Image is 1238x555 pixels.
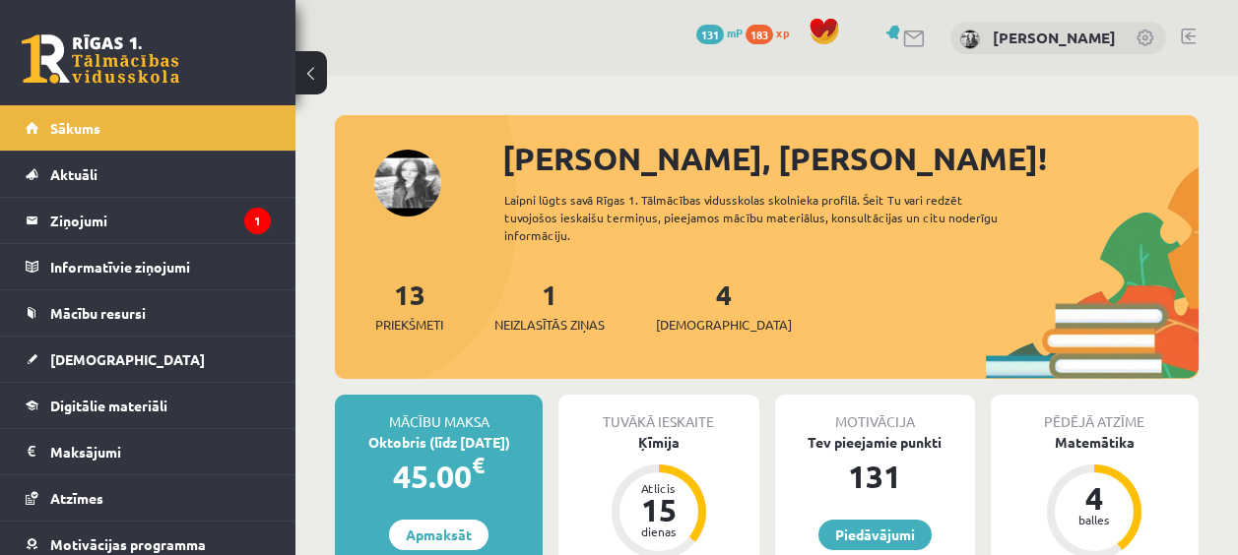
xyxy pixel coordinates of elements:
a: 13Priekšmeti [375,277,443,335]
div: 15 [629,494,688,525]
div: Atlicis [629,482,688,494]
div: Motivācija [775,395,975,432]
div: Mācību maksa [335,395,543,432]
legend: Maksājumi [50,429,271,474]
span: Mācību resursi [50,304,146,322]
div: Ķīmija [558,432,758,453]
span: Aktuāli [50,165,98,183]
a: Maksājumi [26,429,271,474]
span: mP [727,25,743,40]
div: Laipni lūgts savā Rīgas 1. Tālmācības vidusskolas skolnieka profilā. Šeit Tu vari redzēt tuvojošo... [504,191,1022,244]
span: [DEMOGRAPHIC_DATA] [656,315,792,335]
div: Oktobris (līdz [DATE]) [335,432,543,453]
span: Priekšmeti [375,315,443,335]
div: 45.00 [335,453,543,500]
img: Laura Kristiana Kauliņa [960,30,980,49]
a: Sākums [26,105,271,151]
a: Informatīvie ziņojumi [26,244,271,289]
span: 183 [746,25,773,44]
div: dienas [629,525,688,537]
div: Tuvākā ieskaite [558,395,758,432]
a: Apmaksāt [389,520,489,550]
a: 1Neizlasītās ziņas [494,277,605,335]
span: Sākums [50,119,100,137]
span: xp [776,25,789,40]
a: Mācību resursi [26,290,271,336]
span: 131 [696,25,724,44]
a: 131 mP [696,25,743,40]
span: Neizlasītās ziņas [494,315,605,335]
a: Digitālie materiāli [26,383,271,428]
legend: Informatīvie ziņojumi [50,244,271,289]
div: [PERSON_NAME], [PERSON_NAME]! [502,135,1199,182]
a: [DEMOGRAPHIC_DATA] [26,337,271,382]
a: Atzīmes [26,475,271,521]
a: [PERSON_NAME] [993,28,1116,47]
div: 4 [1065,482,1124,514]
a: Ziņojumi1 [26,198,271,243]
span: Atzīmes [50,489,103,507]
span: € [472,451,485,479]
a: 4[DEMOGRAPHIC_DATA] [656,277,792,335]
i: 1 [244,208,271,234]
span: Motivācijas programma [50,535,206,553]
legend: Ziņojumi [50,198,271,243]
a: Aktuāli [26,152,271,197]
span: Digitālie materiāli [50,397,167,414]
a: Rīgas 1. Tālmācības vidusskola [22,34,179,84]
a: 183 xp [746,25,799,40]
div: Tev pieejamie punkti [775,432,975,453]
div: 131 [775,453,975,500]
a: Piedāvājumi [818,520,932,550]
div: balles [1065,514,1124,525]
div: Pēdējā atzīme [991,395,1199,432]
span: [DEMOGRAPHIC_DATA] [50,350,205,368]
div: Matemātika [991,432,1199,453]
